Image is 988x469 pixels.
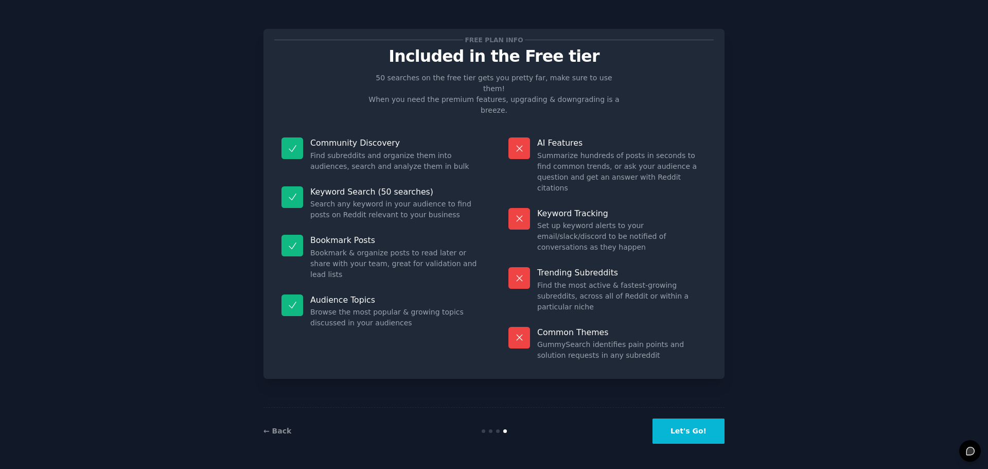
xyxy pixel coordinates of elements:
dd: Find the most active & fastest-growing subreddits, across all of Reddit or within a particular niche [537,280,707,312]
p: Keyword Tracking [537,208,707,219]
dd: Search any keyword in your audience to find posts on Reddit relevant to your business [310,199,480,220]
dd: Browse the most popular & growing topics discussed in your audiences [310,307,480,328]
p: Included in the Free tier [274,47,714,65]
dd: GummySearch identifies pain points and solution requests in any subreddit [537,339,707,361]
p: 50 searches on the free tier gets you pretty far, make sure to use them! When you need the premiu... [364,73,624,116]
p: Community Discovery [310,137,480,148]
a: ← Back [263,427,291,435]
p: AI Features [537,137,707,148]
dd: Set up keyword alerts to your email/slack/discord to be notified of conversations as they happen [537,220,707,253]
dd: Find subreddits and organize them into audiences, search and analyze them in bulk [310,150,480,172]
p: Keyword Search (50 searches) [310,186,480,197]
dd: Summarize hundreds of posts in seconds to find common trends, or ask your audience a question and... [537,150,707,194]
dd: Bookmark & organize posts to read later or share with your team, great for validation and lead lists [310,248,480,280]
button: Let's Go! [652,419,725,444]
span: Free plan info [463,34,525,45]
p: Trending Subreddits [537,267,707,278]
p: Common Themes [537,327,707,338]
p: Bookmark Posts [310,235,480,246]
p: Audience Topics [310,294,480,305]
